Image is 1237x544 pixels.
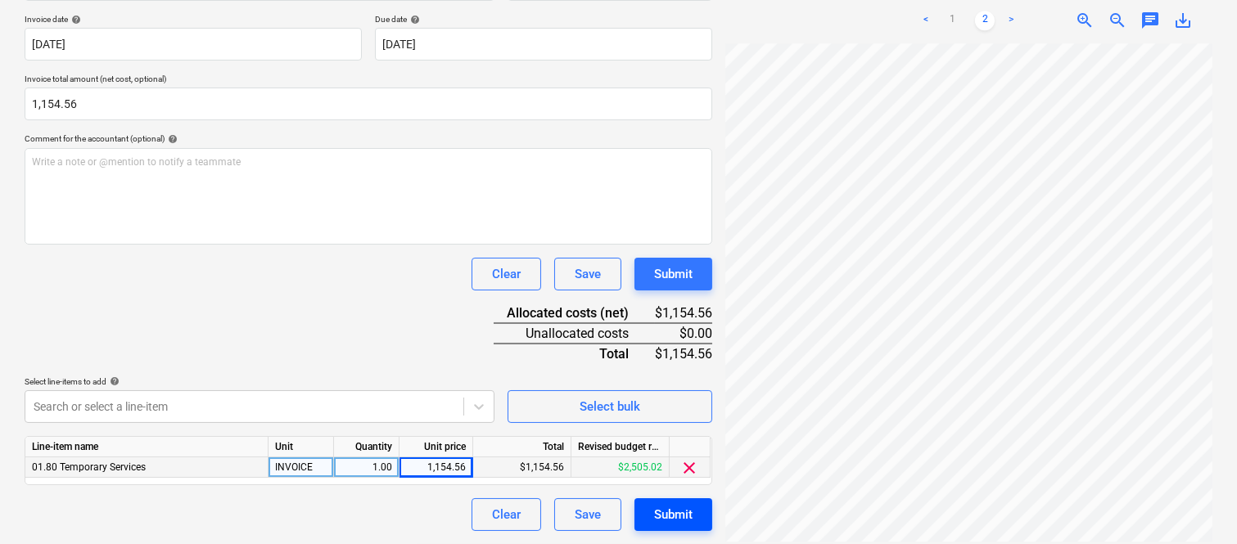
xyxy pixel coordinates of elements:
[25,376,494,387] div: Select line-items to add
[680,458,700,478] span: clear
[407,15,420,25] span: help
[473,437,571,457] div: Total
[494,344,655,363] div: Total
[942,11,962,30] a: Page 1
[554,498,621,531] button: Save
[106,376,120,386] span: help
[492,263,521,285] div: Clear
[32,461,146,473] span: 01.80 Temporary Services
[655,323,712,344] div: $0.00
[575,504,601,525] div: Save
[406,457,466,478] div: 1,154.56
[634,258,712,290] button: Submit
[975,11,995,30] a: Page 2 is your current page
[25,28,362,61] input: Invoice date not specified
[634,498,712,531] button: Submit
[334,437,400,457] div: Quantity
[571,457,670,478] div: $2,505.02
[655,344,712,363] div: $1,154.56
[68,15,81,25] span: help
[575,263,601,285] div: Save
[655,303,712,323] div: $1,154.56
[269,437,334,457] div: Unit
[165,134,178,144] span: help
[508,390,712,423] button: Select bulk
[25,437,269,457] div: Line-item name
[375,28,712,61] input: Due date not specified
[916,11,936,30] a: Previous page
[1155,465,1237,544] iframe: Chat Widget
[580,396,640,417] div: Select bulk
[1001,11,1021,30] a: Next page
[472,498,541,531] button: Clear
[375,14,712,25] div: Due date
[1075,11,1095,30] span: zoom_in
[25,88,712,120] input: Invoice total amount (net cost, optional)
[472,258,541,290] button: Clear
[1108,11,1127,30] span: zoom_out
[1140,11,1160,30] span: chat
[341,457,392,478] div: 1.00
[473,457,571,478] div: $1,154.56
[1173,11,1193,30] span: save_alt
[25,133,712,144] div: Comment for the accountant (optional)
[400,437,473,457] div: Unit price
[654,263,693,285] div: Submit
[654,504,693,525] div: Submit
[269,457,334,478] div: INVOICE
[494,303,655,323] div: Allocated costs (net)
[494,323,655,344] div: Unallocated costs
[25,74,712,88] p: Invoice total amount (net cost, optional)
[554,258,621,290] button: Save
[571,437,670,457] div: Revised budget remaining
[492,504,521,525] div: Clear
[25,14,362,25] div: Invoice date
